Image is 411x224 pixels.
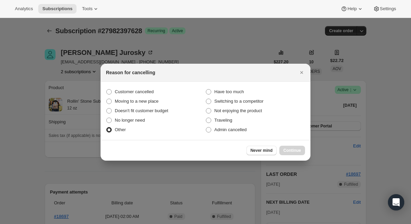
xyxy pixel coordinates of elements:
[11,4,37,14] button: Analytics
[15,6,33,12] span: Analytics
[380,6,396,12] span: Settings
[115,108,168,113] span: Doesn't fit customer budget
[115,127,126,132] span: Other
[388,194,404,210] div: Open Intercom Messenger
[38,4,77,14] button: Subscriptions
[115,89,154,94] span: Customer cancelled
[337,4,367,14] button: Help
[251,148,273,153] span: Never mind
[82,6,92,12] span: Tools
[347,6,356,12] span: Help
[78,4,103,14] button: Tools
[214,127,246,132] span: Admin cancelled
[214,118,232,123] span: Traveling
[115,99,158,104] span: Moving to a new place
[246,146,277,155] button: Never mind
[42,6,72,12] span: Subscriptions
[214,108,262,113] span: Not enjoying the product
[106,69,155,76] h2: Reason for cancelling
[214,89,244,94] span: Have too much
[115,118,145,123] span: No longer need
[297,68,306,77] button: Close
[214,99,263,104] span: Switching to a competitor
[369,4,400,14] button: Settings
